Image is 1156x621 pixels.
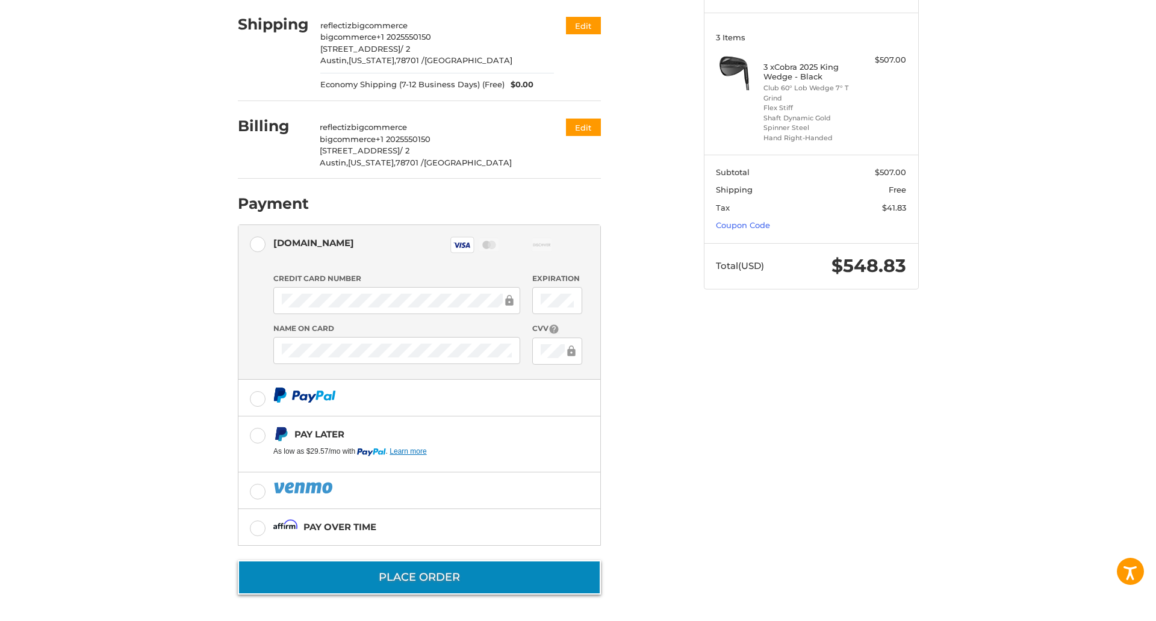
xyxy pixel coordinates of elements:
span: Subtotal [716,167,750,177]
h2: Payment [238,194,309,213]
label: Expiration [532,273,582,284]
span: $41.83 [882,203,906,212]
span: [GEOGRAPHIC_DATA] [424,158,512,167]
li: Shaft Dynamic Gold Spinner Steel [763,113,856,133]
span: Total (USD) [716,260,764,271]
span: bigcommerce [352,20,408,30]
button: Place Order [238,560,601,595]
span: Tax [716,203,730,212]
img: Pay Later icon [273,427,288,442]
img: PayPal icon [273,388,336,403]
div: Pay Later [294,424,525,444]
span: Free [889,185,906,194]
span: [STREET_ADDRESS] [320,146,400,155]
span: reflectiz [320,20,352,30]
span: [STREET_ADDRESS] [320,44,400,54]
span: bigcommerce [351,122,407,132]
span: Austin, [320,158,348,167]
div: $507.00 [859,54,906,66]
span: / 2 [400,44,410,54]
div: Pay over time [303,517,376,537]
li: Flex Stiff [763,103,856,113]
span: bigcommerce [320,32,376,42]
span: 78701 / [396,55,424,65]
li: Hand Right-Handed [763,133,856,143]
span: [US_STATE], [349,55,396,65]
button: Edit [566,17,601,34]
img: PayPal icon [273,480,335,495]
span: Economy Shipping (7-12 Business Days) (Free) [320,79,505,91]
iframe: PayPal Message 1 [273,446,525,457]
button: Edit [566,119,601,136]
span: +1 2025550150 [376,134,430,144]
h4: 3 x Cobra 2025 King Wedge - Black [763,62,856,82]
h2: Shipping [238,15,309,34]
img: Affirm icon [273,519,297,534]
label: Name on Card [273,323,520,334]
label: Credit Card Number [273,273,520,284]
span: [US_STATE], [348,158,396,167]
div: [DOMAIN_NAME] [273,233,354,253]
h3: 3 Items [716,32,906,42]
h2: Billing [238,117,308,135]
span: +1 2025550150 [376,32,431,42]
span: 78701 / [396,158,424,167]
span: / 2 [400,146,409,155]
a: Coupon Code [716,220,770,230]
span: Shipping [716,185,753,194]
li: Club 60° Lob Wedge 7° T Grind [763,83,856,103]
label: CVV [532,323,582,335]
span: [GEOGRAPHIC_DATA] [424,55,512,65]
span: $548.83 [831,255,906,277]
span: Austin, [320,55,349,65]
span: bigcommerce [320,134,376,144]
span: reflectiz [320,122,351,132]
span: $507.00 [875,167,906,177]
span: $0.00 [505,79,533,91]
